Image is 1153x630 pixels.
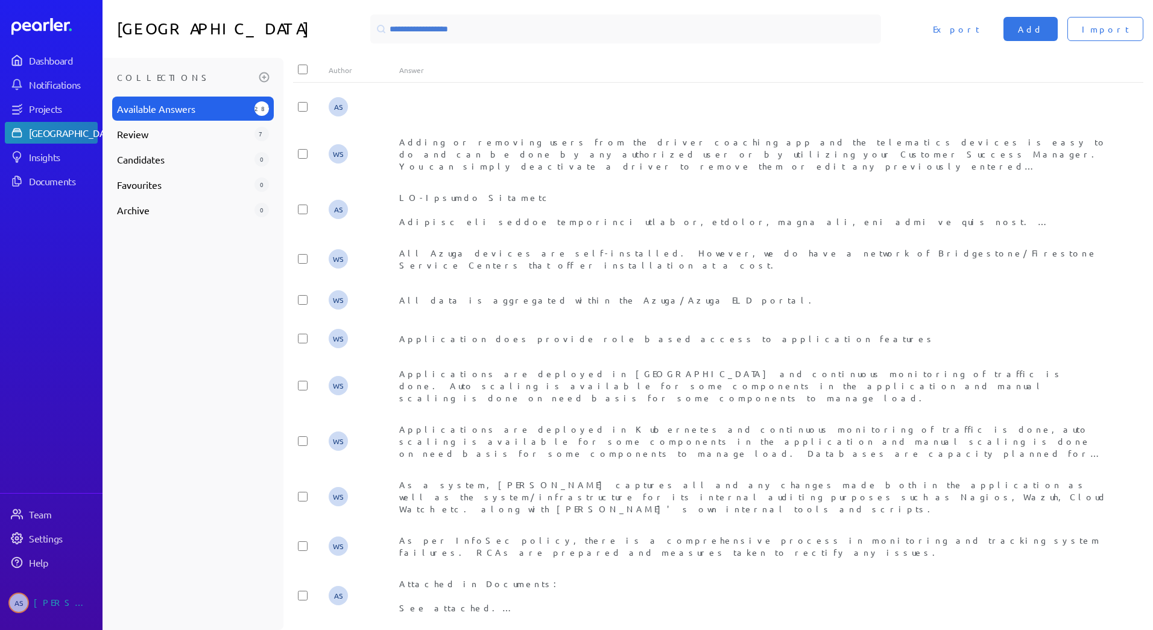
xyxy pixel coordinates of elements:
span: Audrie Stefanini [329,97,348,116]
span: Candidates [117,152,250,167]
div: Applications are deployed in [GEOGRAPHIC_DATA] and continuous monitoring of traffic is done. Auto... [399,367,1108,404]
div: All Azuga devices are self-installed. However, we do have a network of Bridgestone/Firestone Serv... [399,247,1108,271]
span: Wesley Simpson [329,431,348,451]
div: As per InfoSec policy, there is a comprehensive process in monitoring and tracking system failure... [399,534,1108,558]
div: Answer [399,65,1108,75]
div: Help [29,556,96,568]
a: Settings [5,527,98,549]
div: [GEOGRAPHIC_DATA] [29,127,119,139]
div: 287 [254,101,269,116]
div: Applications are deployed in Kubernetes and continuous monitoring of traffic is done, auto scalin... [399,423,1108,459]
span: Add [1018,23,1043,35]
a: [GEOGRAPHIC_DATA] [5,122,98,144]
span: Wesley Simpson [329,329,348,348]
div: Author [329,65,399,75]
span: Review [117,127,250,141]
div: Projects [29,103,96,115]
span: Archive [117,203,250,217]
span: Audrie Stefanini [329,586,348,605]
a: Notifications [5,74,98,95]
div: As a system, [PERSON_NAME] captures all and any changes made both in the application as well as t... [399,479,1108,515]
div: Dashboard [29,54,96,66]
button: Export [918,17,994,41]
span: Wesley Simpson [329,487,348,506]
div: Attached in Documents: See attached. Please remember, do not send the word doc to the customer. P... [399,577,1108,614]
h3: Collections [117,68,254,87]
div: Documents [29,175,96,187]
span: Wesley Simpson [329,290,348,310]
div: Notifications [29,78,96,91]
button: Add [1003,17,1058,41]
a: Dashboard [5,49,98,71]
span: Audrie Stefanini [329,200,348,219]
div: Adding or removing users from the driver coaching app and the telematics devices is easy to do an... [399,136,1108,172]
span: Wesley Simpson [329,144,348,164]
div: [PERSON_NAME] [34,593,94,613]
div: 0 [254,152,269,167]
h1: [GEOGRAPHIC_DATA] [117,14,365,43]
span: Wesley Simpson [329,249,348,269]
div: Settings [29,532,96,544]
span: Favourites [117,177,250,192]
a: Documents [5,170,98,192]
span: Audrie Stefanini [8,593,29,613]
span: Available Answers [117,101,250,116]
div: Team [29,508,96,520]
a: Dashboard [11,18,98,35]
div: 0 [254,203,269,217]
button: Import [1067,17,1143,41]
span: Wesley Simpson [329,536,348,556]
div: LO-Ipsumdo Sitametc Adipisc eli seddoe temporinci utlabor, etdolor, magna ali, eni admi ve quis n... [399,191,1108,227]
a: Projects [5,98,98,119]
span: Import [1082,23,1129,35]
a: Insights [5,146,98,168]
span: Export [933,23,979,35]
div: 0 [254,177,269,192]
div: Application does provide role based access to application features [399,332,1108,345]
div: Insights [29,151,96,163]
span: Wesley Simpson [329,376,348,395]
a: Help [5,552,98,573]
a: AS[PERSON_NAME] [5,588,98,618]
div: All data is aggregated within the Azuga/Azuga ELD portal. [399,294,1108,306]
div: 7 [254,127,269,141]
a: Team [5,503,98,525]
